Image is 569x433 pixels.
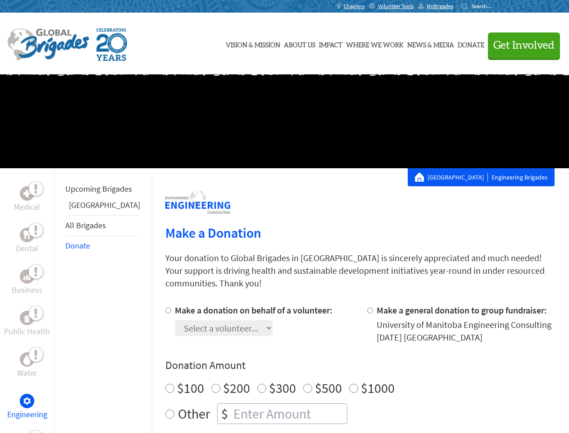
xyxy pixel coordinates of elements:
[20,228,34,242] div: Dental
[20,352,34,367] div: Water
[428,173,488,182] a: [GEOGRAPHIC_DATA]
[17,367,37,379] p: Water
[20,394,34,408] div: Engineering
[7,408,47,421] p: Engineering
[23,313,31,322] img: Public Health
[284,21,315,66] a: About Us
[65,240,90,251] a: Donate
[344,3,364,10] span: Chapters
[20,311,34,325] div: Public Health
[23,273,31,280] img: Business
[346,21,404,66] a: Where We Work
[4,311,50,338] a: Public HealthPublic Health
[23,397,31,405] img: Engineering
[20,186,34,201] div: Medical
[223,379,250,396] label: $200
[4,325,50,338] p: Public Health
[12,269,42,296] a: BusinessBusiness
[165,252,555,290] p: Your donation to Global Brigades in [GEOGRAPHIC_DATA] is sincerely appreciated and much needed! Y...
[488,32,560,58] button: Get Involved
[23,354,31,364] img: Water
[96,28,127,61] img: Global Brigades Celebrating 20 Years
[65,220,106,230] a: All Brigades
[23,190,31,197] img: Medical
[427,3,453,10] span: MyBrigades
[493,40,555,51] span: Get Involved
[232,404,347,424] input: Enter Amount
[14,201,40,213] p: Medical
[16,228,38,255] a: DentalDental
[23,230,31,239] img: Dental
[65,236,140,256] li: Donate
[7,394,47,421] a: EngineeringEngineering
[458,21,484,66] a: Donate
[65,199,140,215] li: Guatemala
[65,184,132,194] a: Upcoming Brigades
[377,304,547,316] label: Make a general donation to group fundraiser:
[407,21,454,66] a: News & Media
[14,186,40,213] a: MedicalMedical
[17,352,37,379] a: WaterWater
[177,379,204,396] label: $100
[319,21,342,66] a: Impact
[165,225,555,241] h2: Make a Donation
[377,318,555,344] div: University of Manitoba Engineering Consulting [DATE] [GEOGRAPHIC_DATA]
[7,28,89,61] img: Global Brigades Logo
[269,379,296,396] label: $300
[472,3,497,9] input: Search...
[16,242,38,255] p: Dental
[165,190,230,214] img: logo-engineering.png
[315,379,342,396] label: $500
[218,404,232,424] div: $
[69,200,140,210] a: [GEOGRAPHIC_DATA]
[361,379,395,396] label: $1000
[378,3,414,10] span: Volunteer Tools
[178,403,210,424] label: Other
[65,179,140,199] li: Upcoming Brigades
[226,21,280,66] a: Vision & Mission
[415,173,547,182] div: Engineering Brigades
[65,215,140,236] li: All Brigades
[175,304,332,316] label: Make a donation on behalf of a volunteer:
[20,269,34,284] div: Business
[165,358,555,373] h4: Donation Amount
[12,284,42,296] p: Business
